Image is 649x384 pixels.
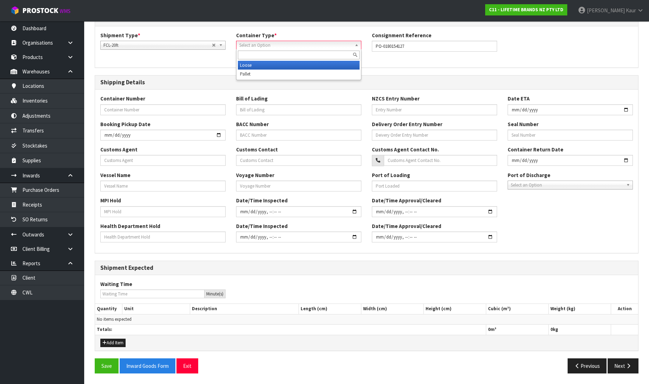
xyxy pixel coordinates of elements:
[372,232,497,242] input: Date/Time Inspected
[100,289,205,298] input: Waiting Time
[236,197,288,204] label: Date/Time Inspected
[372,197,441,204] label: Date/Time Approval/Cleared
[22,6,58,15] span: ProStock
[238,61,360,70] li: Loose
[236,155,361,166] input: Customs Contact
[508,130,633,141] input: Seal Number
[95,358,119,373] button: Save
[236,95,268,102] label: Bill of Lading
[372,171,410,179] label: Port of Loading
[100,232,226,242] input: Health Department Hold
[486,304,549,314] th: Cubic (m³)
[372,206,497,217] input: Date/Time Inspected
[549,304,611,314] th: Weight (kg)
[372,104,497,115] input: Entry Number
[103,41,212,50] span: FCL-20ft
[372,121,442,128] label: Delivery Order Entry Number
[372,146,439,153] label: Customs Agent Contact No.
[100,104,226,115] input: Container Number
[100,130,226,141] input: Cont. Bookin Date
[95,7,638,379] span: Shipping Details
[236,232,361,242] input: Date/Time Inspected
[100,79,633,86] h3: Shipping Details
[508,171,550,179] label: Port of Discharge
[95,314,638,324] td: No items expected
[372,95,420,102] label: NZCS Entry Number
[384,155,497,166] input: Customs Agent Contact No.
[122,304,190,314] th: Unit
[361,304,424,314] th: Width (cm)
[549,325,611,335] th: kg
[95,304,122,314] th: Quantity
[608,358,638,373] button: Next
[236,32,277,39] label: Container Type
[550,326,553,332] span: 0
[611,304,638,314] th: Action
[236,222,288,230] label: Date/Time Inspected
[236,130,361,141] input: BACC Number
[508,95,530,102] label: Date ETA
[100,265,633,271] h3: Shipment Expected
[11,6,19,15] img: cube-alt.png
[424,304,486,314] th: Height (cm)
[100,171,131,179] label: Vessel Name
[100,222,160,230] label: Health Department Hold
[100,197,121,204] label: MPI Hold
[100,181,226,191] input: Vessel Name
[568,358,607,373] button: Previous
[236,104,361,115] input: Bill of Lading
[488,326,490,332] span: 0
[100,339,126,347] button: Add Item
[100,16,633,22] h3: General Information
[236,171,274,179] label: Voyage Number
[372,181,497,191] input: Port Loaded
[372,130,497,141] input: Deivery Order Entry Number
[238,70,360,78] li: Pallet
[60,8,71,14] small: WMS
[100,146,138,153] label: Customs Agent
[236,121,269,128] label: BACC Number
[100,155,226,166] input: Customs Agent
[205,289,226,298] div: Minute(s)
[176,358,198,373] button: Exit
[236,206,361,217] input: Date/Time Inspected
[120,358,175,373] button: Inward Goods Form
[372,41,497,52] input: Consignment Reference
[372,222,441,230] label: Date/Time Approval/Cleared
[100,32,140,39] label: Shipment Type
[486,325,549,335] th: m³
[489,7,563,13] strong: C11 - LIFETIME BRANDS NZ PTY LTD
[236,181,361,191] input: Voyage Number
[485,4,567,15] a: C11 - LIFETIME BRANDS NZ PTY LTD
[508,155,633,166] input: Container Return Date
[372,32,431,39] label: Consignment Reference
[236,146,278,153] label: Customs Contact
[100,206,226,217] input: MPI Hold
[95,325,486,335] th: Totals:
[511,181,623,189] span: Select an Option
[100,95,145,102] label: Container Number
[626,7,636,14] span: Kaur
[239,41,352,50] span: Select an Option
[190,304,299,314] th: Description
[100,280,132,288] label: Waiting Time
[508,121,538,128] label: Seal Number
[299,304,361,314] th: Length (cm)
[587,7,625,14] span: [PERSON_NAME]
[508,146,563,153] label: Container Return Date
[100,121,150,128] label: Booking Pickup Date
